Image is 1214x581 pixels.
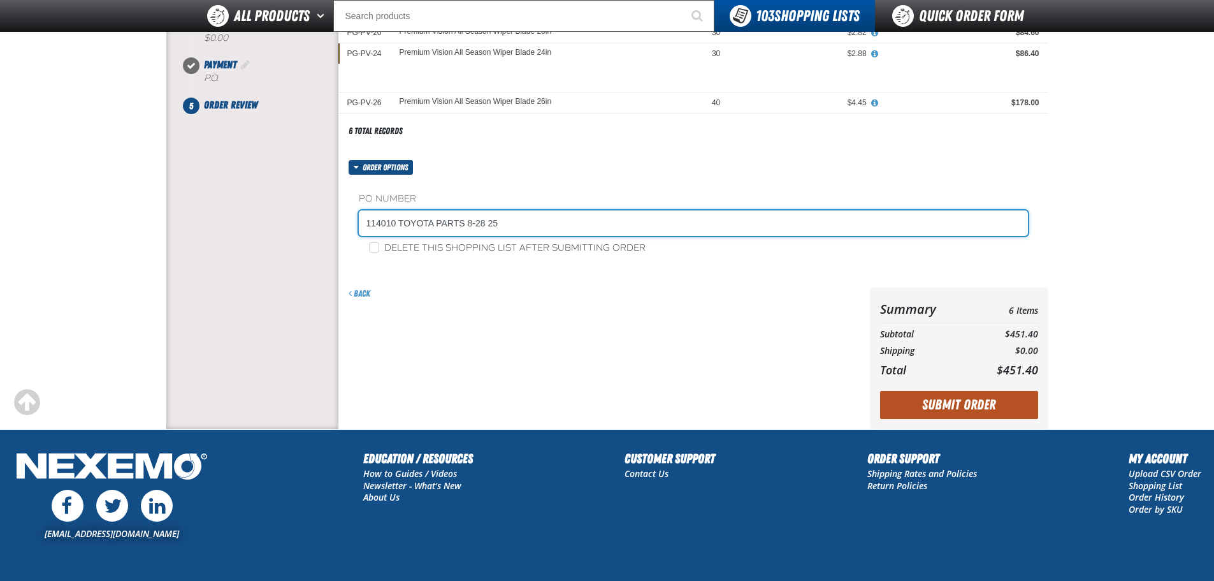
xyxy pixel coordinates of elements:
[363,491,400,503] a: About Us
[885,48,1039,59] div: $86.40
[400,98,552,107] a: Premium Vision All Season Wiper Blade 26in
[997,362,1038,378] span: $451.40
[1129,503,1183,515] a: Order by SKU
[971,298,1037,320] td: 6 Items
[867,48,883,60] button: View All Prices for Premium Vision All Season Wiper Blade 24in
[204,73,338,85] div: P.O.
[880,391,1038,419] button: Submit Order
[369,242,379,253] input: Delete this shopping list after submitting order
[363,449,473,468] h2: Education / Resources
[13,388,41,416] div: Scroll to the top
[625,467,668,480] a: Contact Us
[867,449,977,468] h2: Order Support
[880,342,971,360] th: Shipping
[880,298,971,320] th: Summary
[204,99,257,111] span: Order Review
[363,467,457,480] a: How to Guides / Videos
[867,98,883,109] button: View All Prices for Premium Vision All Season Wiper Blade 26in
[1129,491,1184,503] a: Order History
[867,27,883,39] button: View All Prices for Premium Vision All Season Wiper Blade 20in
[885,98,1039,108] div: $178.00
[625,449,715,468] h2: Customer Support
[867,480,927,492] a: Return Policies
[712,49,720,58] span: 30
[867,467,977,480] a: Shipping Rates and Policies
[363,160,413,175] span: Order options
[712,98,720,107] span: 40
[1129,480,1182,492] a: Shopping List
[363,480,461,492] a: Newsletter - What's New
[738,48,866,59] div: $2.88
[349,160,414,175] button: Order options
[756,7,774,25] strong: 103
[349,288,370,298] a: Back
[191,98,338,113] li: Order Review. Step 5 of 5. Not Completed
[239,59,252,71] a: Edit Payment
[13,449,211,487] img: Nexemo Logo
[349,125,403,137] div: 6 total records
[880,360,971,380] th: Total
[400,48,552,57] a: Premium Vision All Season Wiper Blade 24in
[338,92,391,113] td: PG-PV-26
[971,326,1037,343] td: $451.40
[885,27,1039,38] div: $84.60
[204,59,236,71] span: Payment
[338,43,391,64] td: PG-PV-24
[45,527,179,540] a: [EMAIL_ADDRESS][DOMAIN_NAME]
[880,326,971,343] th: Subtotal
[712,28,720,37] span: 30
[191,57,338,98] li: Payment. Step 4 of 5. Completed
[1129,449,1201,468] h2: My Account
[204,20,338,45] div: Free Shipping:
[234,4,310,27] span: All Products
[971,342,1037,360] td: $0.00
[756,7,860,25] span: Shopping Lists
[1129,467,1201,480] a: Upload CSV Order
[738,27,866,38] div: $2.82
[738,98,866,108] div: $4.45
[204,33,228,43] strong: $0.00
[338,22,391,43] td: PG-PV-20
[359,193,1028,205] label: PO Number
[369,242,646,254] label: Delete this shopping list after submitting order
[183,98,199,114] span: 5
